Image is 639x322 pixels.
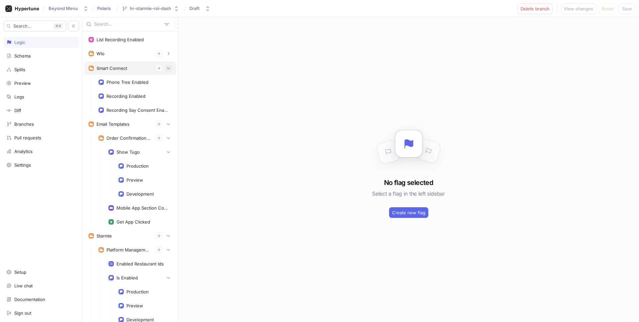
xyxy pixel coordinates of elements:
button: Search...K [3,21,66,31]
button: Delete branch [518,3,552,14]
div: Enabled Restaurant Ids [116,261,164,266]
div: Preview [126,303,143,308]
div: Preview [126,177,143,183]
button: Reset [599,3,616,14]
div: Platform Management [106,247,150,252]
div: Preview [14,80,31,86]
div: Analytics [14,149,33,154]
div: Documentation [14,297,45,302]
div: Is Enabled [116,275,138,280]
div: Settings [14,162,31,168]
div: Diff [14,108,21,113]
div: Wlo [97,51,105,56]
div: Beyond Menu [49,6,78,11]
button: View changes [561,3,596,14]
div: Phone Tree Enabled [106,80,148,85]
span: Search... [13,24,32,28]
h5: Select a flag in the left sidebar [372,188,445,200]
div: Setup [14,269,26,275]
span: Create new flag [392,211,425,215]
div: Order Confirmation Email [106,135,150,141]
button: Create new flag [389,207,428,218]
button: Draft [187,3,213,14]
div: Schema [14,53,31,59]
div: Branches [14,121,34,127]
div: Draft [189,6,200,11]
div: Recording Say Consent Enabled [106,107,169,113]
div: Get App Clicked [116,219,150,225]
a: Documentation [3,294,79,305]
span: View changes [564,7,593,11]
div: Production [126,289,149,294]
div: K [53,23,63,29]
div: Development [126,191,154,197]
div: Email Templates [97,121,129,127]
input: Search... [94,21,162,28]
button: Save [619,3,635,14]
div: Recording Enabled [106,93,145,99]
div: Show Tugo [116,149,140,155]
div: Production [126,163,149,169]
div: Starmie [97,233,112,239]
div: Live chat [14,283,33,288]
div: Mobile App Section Content [116,205,169,211]
div: Sign out [14,310,31,316]
button: Beyond Menu [46,3,91,14]
span: Polaris [97,6,111,11]
h3: No flag selected [384,178,433,188]
div: hr-starmie-roi-dash [130,6,171,11]
button: hr-starmie-roi-dash [119,3,182,14]
div: List Recording Enabled [97,37,144,42]
div: Splits [14,67,25,72]
span: Reset [602,7,613,11]
span: Delete branch [521,7,549,11]
span: Save [622,7,632,11]
div: Logs [14,94,24,99]
div: Logic [14,40,25,45]
div: Pull requests [14,135,41,140]
div: Smart Connect [97,66,127,71]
